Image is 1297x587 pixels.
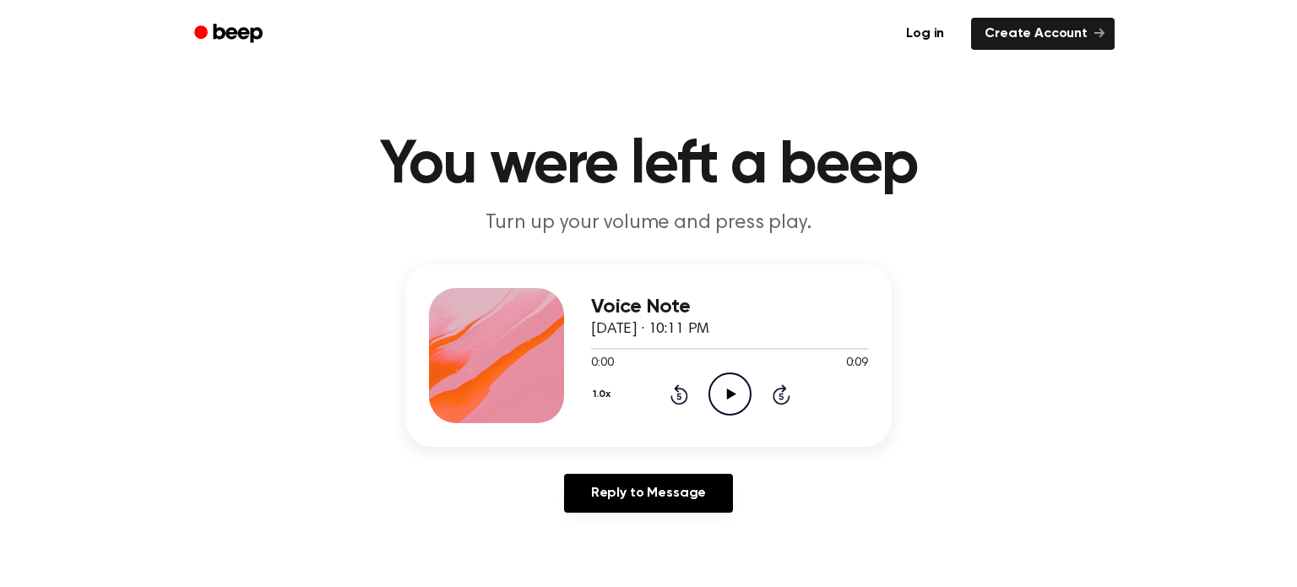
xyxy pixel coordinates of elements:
span: 0:00 [591,355,613,372]
p: Turn up your volume and press play. [324,209,973,237]
span: [DATE] · 10:11 PM [591,322,709,337]
button: 1.0x [591,380,616,409]
h1: You were left a beep [216,135,1081,196]
h3: Voice Note [591,296,868,318]
a: Beep [182,18,278,51]
a: Create Account [971,18,1115,50]
span: 0:09 [846,355,868,372]
a: Reply to Message [564,474,733,513]
a: Log in [889,14,961,53]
